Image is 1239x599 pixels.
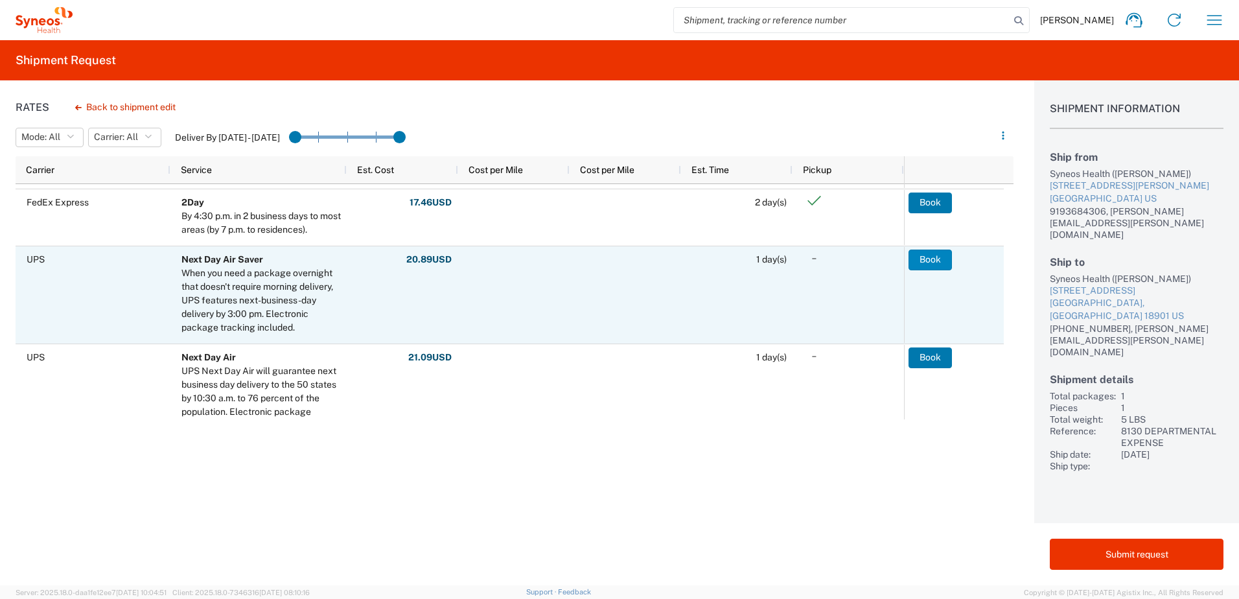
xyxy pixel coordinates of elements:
[1121,425,1223,449] div: 8130 DEPARTMENTAL EXPENSE
[408,347,452,368] button: 21.09USD
[16,589,167,596] span: Server: 2025.18.0-daa1fe12ee7
[1040,14,1114,26] span: [PERSON_NAME]
[259,589,310,596] span: [DATE] 08:10:16
[172,589,310,596] span: Client: 2025.18.0-7346316
[1050,206,1223,241] div: 9193684306, [PERSON_NAME][EMAIL_ADDRESS][PERSON_NAME][DOMAIN_NAME]
[406,253,452,266] strong: 20.89 USD
[27,197,89,207] span: FedEx Express
[409,193,452,213] button: 17.46USD
[181,352,236,362] b: Next Day Air
[909,193,952,213] button: Book
[756,254,787,264] span: 1 day(s)
[1050,425,1116,449] div: Reference:
[116,589,167,596] span: [DATE] 10:04:51
[181,266,341,335] div: When you need a package overnight that doesn't require morning delivery, UPS features next-busine...
[16,53,116,68] h2: Shipment Request
[1121,449,1223,460] div: [DATE]
[1050,449,1116,460] div: Ship date:
[1024,587,1223,598] span: Copyright © [DATE]-[DATE] Agistix Inc., All Rights Reserved
[27,352,45,362] span: UPS
[1050,414,1116,425] div: Total weight:
[1050,285,1223,298] div: [STREET_ADDRESS]
[1121,390,1223,402] div: 1
[26,165,54,175] span: Carrier
[94,131,138,143] span: Carrier: All
[1050,285,1223,323] a: [STREET_ADDRESS][GEOGRAPHIC_DATA], [GEOGRAPHIC_DATA] 18901 US
[1050,402,1116,414] div: Pieces
[1050,193,1223,206] div: [GEOGRAPHIC_DATA] US
[357,165,394,175] span: Est. Cost
[1050,373,1223,386] h2: Shipment details
[469,165,523,175] span: Cost per Mile
[909,250,952,270] button: Book
[1050,151,1223,163] h2: Ship from
[1050,460,1116,472] div: Ship type:
[16,128,84,147] button: Mode: All
[1121,402,1223,414] div: 1
[1050,180,1223,193] div: [STREET_ADDRESS][PERSON_NAME]
[1050,539,1223,570] button: Submit request
[16,101,49,113] h1: Rates
[909,347,952,368] button: Book
[1050,168,1223,180] div: Syneos Health ([PERSON_NAME])
[1050,256,1223,268] h2: Ship to
[181,197,204,207] b: 2Day
[410,196,452,209] strong: 17.46 USD
[1050,273,1223,285] div: Syneos Health ([PERSON_NAME])
[181,209,341,237] div: By 4:30 p.m. in 2 business days to most areas (by 7 p.m. to residences).
[181,165,212,175] span: Service
[526,588,559,596] a: Support
[755,197,787,207] span: 2 day(s)
[1121,414,1223,425] div: 5 LBS
[1050,102,1223,129] h1: Shipment Information
[21,131,60,143] span: Mode: All
[181,364,341,432] div: UPS Next Day Air will guarantee next business day delivery to the 50 states by 10:30 a.m. to 76 p...
[1050,297,1223,322] div: [GEOGRAPHIC_DATA], [GEOGRAPHIC_DATA] 18901 US
[674,8,1010,32] input: Shipment, tracking or reference number
[558,588,591,596] a: Feedback
[408,351,452,364] strong: 21.09 USD
[175,132,280,143] label: Deliver By [DATE] - [DATE]
[756,352,787,362] span: 1 day(s)
[691,165,729,175] span: Est. Time
[88,128,161,147] button: Carrier: All
[406,250,452,270] button: 20.89USD
[803,165,831,175] span: Pickup
[1050,323,1223,358] div: [PHONE_NUMBER], [PERSON_NAME][EMAIL_ADDRESS][PERSON_NAME][DOMAIN_NAME]
[27,254,45,264] span: UPS
[580,165,634,175] span: Cost per Mile
[1050,180,1223,205] a: [STREET_ADDRESS][PERSON_NAME][GEOGRAPHIC_DATA] US
[1050,390,1116,402] div: Total packages:
[65,96,186,119] button: Back to shipment edit
[181,254,263,264] b: Next Day Air Saver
